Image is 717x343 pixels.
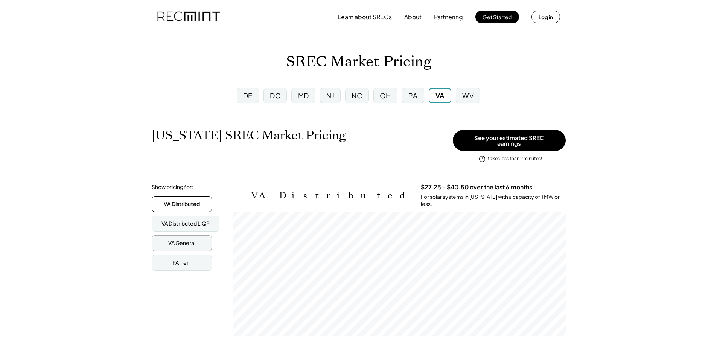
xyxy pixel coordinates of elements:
img: recmint-logotype%403x.png [157,4,220,30]
h3: $27.25 - $40.50 over the last 6 months [421,183,532,191]
div: NJ [326,91,334,100]
button: Partnering [434,9,463,24]
div: VA Distributed LIQP [161,220,210,227]
div: NC [352,91,362,100]
div: DC [270,91,280,100]
div: DE [243,91,253,100]
button: Log in [531,11,560,23]
div: VA Distributed [164,200,200,208]
h1: SREC Market Pricing [286,53,431,71]
h1: [US_STATE] SREC Market Pricing [152,128,346,143]
button: About [404,9,422,24]
div: OH [380,91,391,100]
div: takes less than 2 minutes! [488,155,542,162]
div: VA [435,91,445,100]
div: PA [408,91,417,100]
div: For solar systems in [US_STATE] with a capacity of 1 MW or less. [421,193,566,208]
div: PA Tier I [172,259,191,267]
div: Show pricing for: [152,183,193,191]
div: WV [462,91,474,100]
div: VA General [168,239,195,247]
h2: VA Distributed [251,190,409,201]
button: See your estimated SREC earnings [453,130,566,151]
button: Get Started [475,11,519,23]
button: Learn about SRECs [338,9,392,24]
div: MD [298,91,309,100]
